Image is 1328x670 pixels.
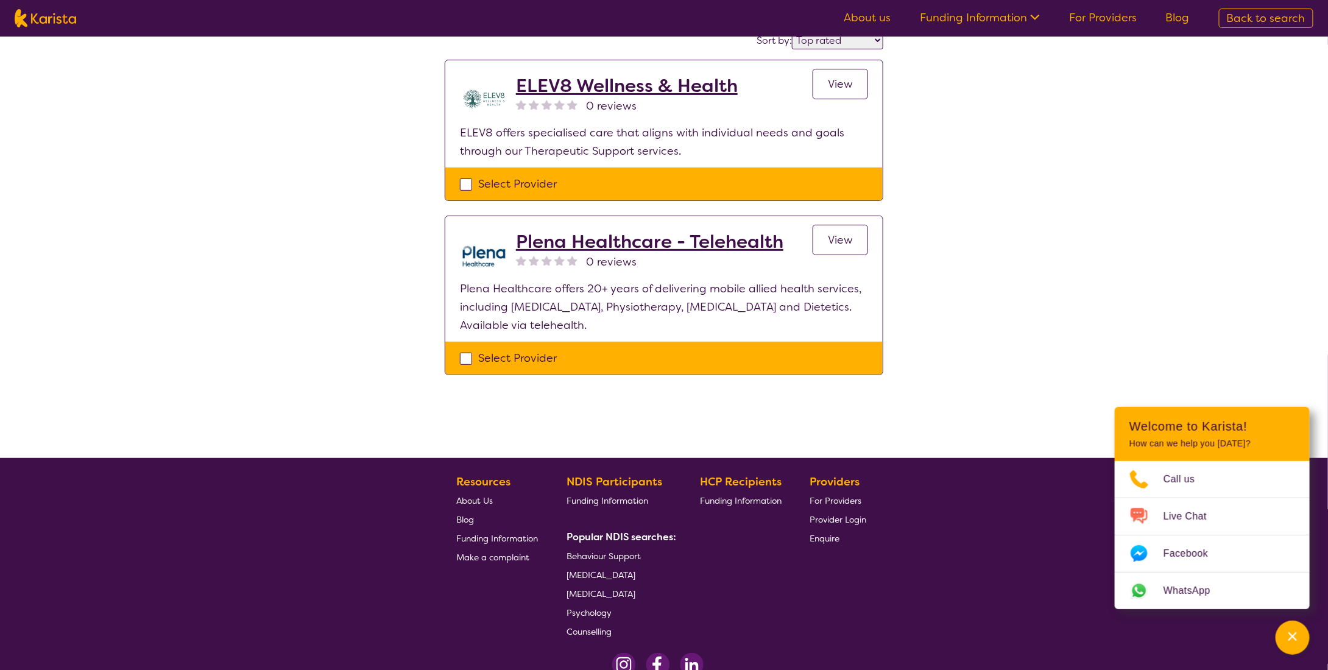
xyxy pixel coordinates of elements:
label: Sort by: [757,34,792,47]
span: 0 reviews [586,253,637,271]
img: nonereviewstar [529,255,539,266]
a: For Providers [1069,10,1137,25]
h2: Welcome to Karista! [1129,419,1295,434]
a: Web link opens in a new tab. [1115,573,1310,609]
span: [MEDICAL_DATA] [567,588,635,599]
span: Live Chat [1164,507,1221,526]
a: For Providers [810,491,867,510]
a: Funding Information [456,529,538,548]
a: Back to search [1219,9,1313,28]
a: Funding Information [700,491,782,510]
a: View [813,225,868,255]
a: Plena Healthcare - Telehealth [516,231,783,253]
span: Blog [456,514,474,525]
img: nonereviewstar [567,255,577,266]
a: Psychology [567,603,671,622]
p: Plena Healthcare offers 20+ years of delivering mobile allied health services, including [MEDICAL... [460,280,868,334]
a: Blog [1166,10,1190,25]
b: NDIS Participants [567,474,662,489]
img: Karista logo [15,9,76,27]
img: qwv9egg5taowukv2xnze.png [460,231,509,280]
a: Make a complaint [456,548,538,566]
a: [MEDICAL_DATA] [567,565,671,584]
img: nonereviewstar [554,99,565,110]
span: Back to search [1227,11,1305,26]
img: nonereviewstar [542,255,552,266]
a: [MEDICAL_DATA] [567,584,671,603]
span: Counselling [567,626,612,637]
a: Counselling [567,622,671,641]
a: About Us [456,491,538,510]
img: nonereviewstar [554,255,565,266]
b: Popular NDIS searches: [567,531,676,543]
img: nonereviewstar [516,255,526,266]
a: Blog [456,510,538,529]
a: Behaviour Support [567,546,671,565]
a: ELEV8 Wellness & Health [516,75,738,97]
span: 0 reviews [586,97,637,115]
button: Channel Menu [1276,621,1310,655]
span: About Us [456,495,493,506]
span: Psychology [567,607,612,618]
span: Funding Information [567,495,648,506]
span: Funding Information [700,495,782,506]
b: Resources [456,474,510,489]
span: WhatsApp [1164,582,1225,600]
span: Make a complaint [456,552,529,563]
a: About us [844,10,891,25]
a: Provider Login [810,510,867,529]
b: HCP Recipients [700,474,782,489]
b: Providers [810,474,860,489]
a: Funding Information [920,10,1040,25]
a: Funding Information [567,491,671,510]
img: yihuczgmrom8nsaxakka.jpg [460,75,509,124]
span: View [828,77,853,91]
span: Facebook [1164,545,1223,563]
img: nonereviewstar [567,99,577,110]
span: For Providers [810,495,862,506]
div: Channel Menu [1115,407,1310,609]
ul: Choose channel [1115,461,1310,609]
img: nonereviewstar [529,99,539,110]
span: Call us [1164,470,1210,488]
a: View [813,69,868,99]
span: [MEDICAL_DATA] [567,569,635,580]
span: Behaviour Support [567,551,641,562]
span: View [828,233,853,247]
span: Enquire [810,533,840,544]
p: How can we help you [DATE]? [1129,439,1295,449]
span: Provider Login [810,514,867,525]
img: nonereviewstar [542,99,552,110]
p: ELEV8 offers specialised care that aligns with individual needs and goals through our Therapeutic... [460,124,868,160]
a: Enquire [810,529,867,548]
span: Funding Information [456,533,538,544]
img: nonereviewstar [516,99,526,110]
